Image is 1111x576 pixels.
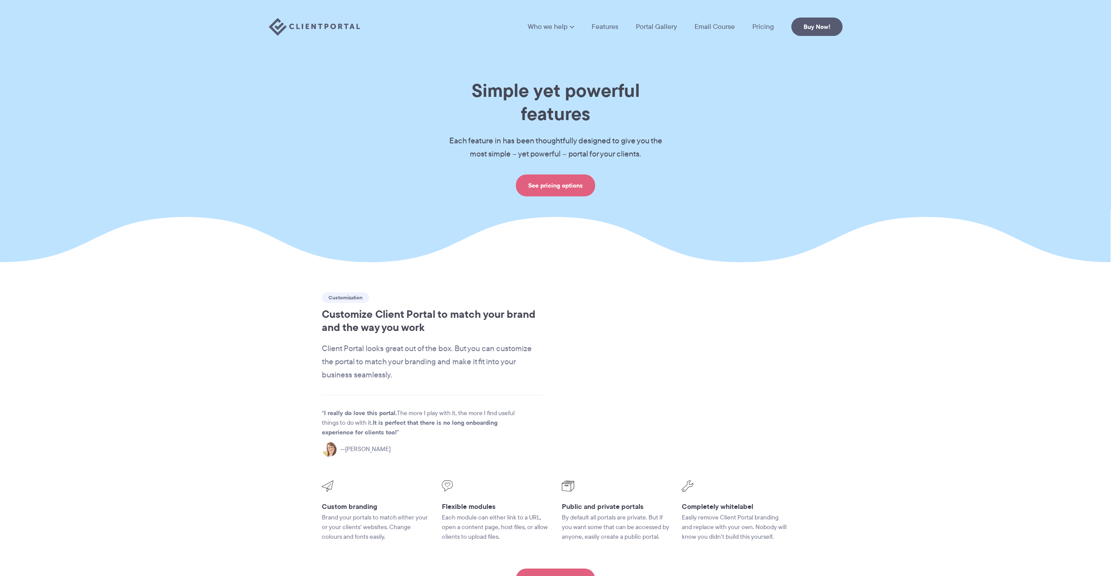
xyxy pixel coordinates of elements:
[435,79,676,125] h1: Simple yet powerful features
[322,292,369,303] span: Customization
[322,308,543,334] h2: Customize Client Portal to match your brand and the way you work
[322,513,430,542] p: Brand your portals to match either your or your clients’ websites. Change colours and fonts easily.
[562,513,670,542] p: By default all portals are private. But if you want some that can be accessed by anyone, easily c...
[322,342,543,382] p: Client Portal looks great out of the box. But you can customize the portal to match your branding...
[516,174,595,196] a: See pricing options
[752,23,774,30] a: Pricing
[592,23,618,30] a: Features
[636,23,677,30] a: Portal Gallery
[442,513,550,542] p: Each module can either link to a URL, open a content page, host files, or allow clients to upload...
[528,23,574,30] a: Who we help
[324,408,397,418] strong: I really do love this portal.
[791,18,843,36] a: Buy Now!
[340,444,391,454] span: [PERSON_NAME]
[442,502,550,511] h3: Flexible modules
[322,418,497,437] strong: It is perfect that there is no long onboarding experience for clients too!
[682,513,790,542] p: Easily remove Client Portal branding and replace with your own. Nobody will know you didn’t build...
[435,135,676,161] p: Each feature in has been thoughtfully designed to give you the most simple – yet powerful – porta...
[322,409,528,437] p: The more I play with it, the more I find useful things to do with it.
[682,502,790,511] h3: Completely whitelabel
[322,502,430,511] h3: Custom branding
[562,502,670,511] h3: Public and private portals
[695,23,735,30] a: Email Course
